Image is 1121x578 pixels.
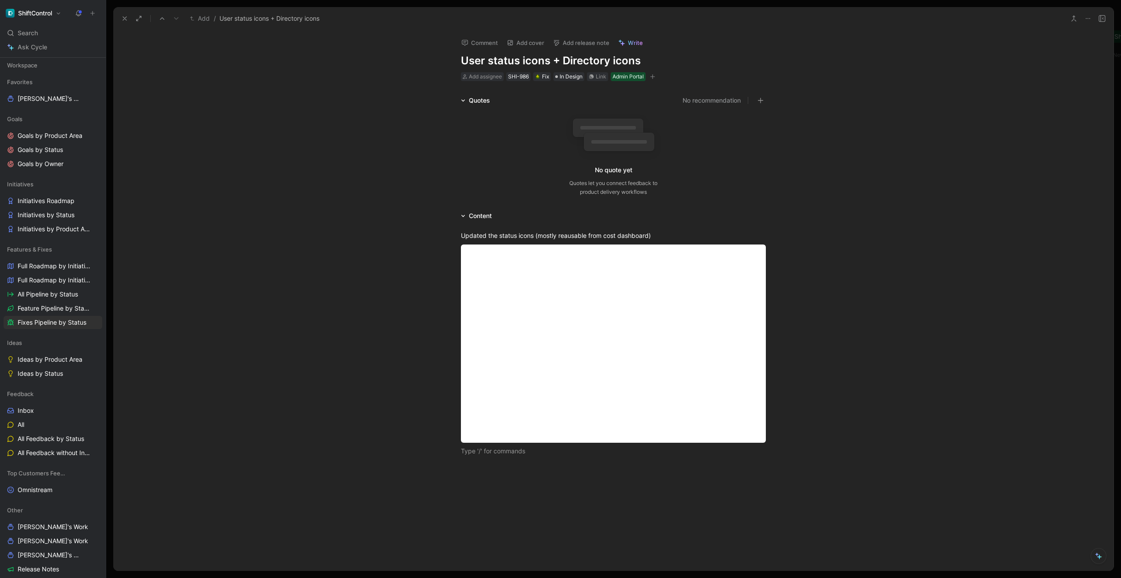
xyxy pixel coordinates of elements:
[469,95,490,106] div: Quotes
[18,262,90,270] span: Full Roadmap by Initiatives
[595,165,632,175] div: No quote yet
[18,94,84,104] span: [PERSON_NAME]'s Work
[7,78,33,86] span: Favorites
[4,302,102,315] a: Feature Pipeline by Status
[18,304,90,313] span: Feature Pipeline by Status
[18,485,52,494] span: Omnistream
[4,178,102,191] div: Initiatives
[18,522,88,531] span: [PERSON_NAME]'s Work
[7,506,23,515] span: Other
[18,448,91,457] span: All Feedback without Insights
[219,13,319,24] span: User status icons + Directory icons
[508,72,529,81] div: SHI-986
[4,387,102,459] div: FeedbackInboxAllAll Feedback by StatusAll Feedback without Insights
[533,72,551,81] div: 🪲Fix
[18,420,24,429] span: All
[503,37,548,49] button: Add cover
[18,196,74,205] span: Initiatives Roadmap
[461,231,766,240] div: Updated the status icons (mostly reausable from cost dashboard)
[535,72,549,81] div: Fix
[4,446,102,459] a: All Feedback without Insights
[7,180,33,189] span: Initiatives
[188,13,212,24] button: Add
[4,534,102,548] a: [PERSON_NAME]'s Work
[683,95,741,106] button: No recommendation
[4,143,102,156] a: Goals by Status
[4,504,102,517] div: Other
[18,131,82,140] span: Goals by Product Area
[18,211,74,219] span: Initiatives by Status
[18,318,86,327] span: Fixes Pipeline by Status
[4,92,102,105] a: [PERSON_NAME]'s Work
[18,406,34,415] span: Inbox
[4,112,102,126] div: Goals
[469,211,492,221] div: Content
[4,178,102,236] div: InitiativesInitiatives RoadmapInitiatives by StatusInitiatives by Product Area
[569,179,657,196] div: Quotes let you connect feedback to product delivery workflows
[469,73,502,80] span: Add assignee
[4,432,102,445] a: All Feedback by Status
[461,54,766,68] h1: User status icons + Directory icons
[18,145,63,154] span: Goals by Status
[4,548,102,562] a: [PERSON_NAME]'s Work
[457,95,494,106] div: Quotes
[18,9,52,17] h1: ShiftControl
[4,404,102,417] a: Inbox
[18,369,63,378] span: Ideas by Status
[596,72,606,81] div: Link
[7,245,52,254] span: Features & Fixes
[18,225,90,233] span: Initiatives by Product Area
[4,243,102,329] div: Features & FixesFull Roadmap by InitiativesFull Roadmap by Initiatives/StatusAll Pipeline by Stat...
[4,274,102,287] a: Full Roadmap by Initiatives/Status
[4,316,102,329] a: Fixes Pipeline by Status
[4,129,102,142] a: Goals by Product Area
[4,194,102,207] a: Initiatives Roadmap
[18,355,82,364] span: Ideas by Product Area
[18,42,47,52] span: Ask Cycle
[4,243,102,256] div: Features & Fixes
[4,7,63,19] button: ShiftControlShiftControl
[7,469,68,478] span: Top Customers Feedback
[4,353,102,366] a: Ideas by Product Area
[4,563,102,576] a: Release Notes
[4,483,102,496] a: Omnistream
[6,9,15,18] img: ShiftControl
[4,222,102,236] a: Initiatives by Product Area
[18,276,92,285] span: Full Roadmap by Initiatives/Status
[535,74,540,79] img: 🪲
[4,418,102,431] a: All
[7,389,33,398] span: Feedback
[553,72,584,81] div: In Design
[7,61,37,70] span: Workspace
[4,112,102,170] div: GoalsGoals by Product AreaGoals by StatusGoals by Owner
[614,37,647,49] button: Write
[4,467,102,480] div: Top Customers Feedback
[4,387,102,400] div: Feedback
[4,157,102,170] a: Goals by Owner
[612,72,644,81] div: Admin Portal
[4,208,102,222] a: Initiatives by Status
[18,551,81,559] span: [PERSON_NAME]'s Work
[4,336,102,380] div: IdeasIdeas by Product AreaIdeas by Status
[18,290,78,299] span: All Pipeline by Status
[7,115,22,123] span: Goals
[4,75,102,89] div: Favorites
[18,159,63,168] span: Goals by Owner
[18,434,84,443] span: All Feedback by Status
[4,259,102,273] a: Full Roadmap by Initiatives
[549,37,613,49] button: Add release note
[560,72,583,81] span: In Design
[7,338,22,347] span: Ideas
[4,336,102,349] div: Ideas
[18,565,59,574] span: Release Notes
[18,537,88,545] span: [PERSON_NAME]'s Work
[457,37,502,49] button: Comment
[4,520,102,534] a: [PERSON_NAME]'s Work
[457,211,495,221] div: Content
[4,367,102,380] a: Ideas by Status
[4,288,102,301] a: All Pipeline by Status
[214,13,216,24] span: /
[4,59,102,72] div: Workspace
[4,26,102,40] div: Search
[628,39,643,47] span: Write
